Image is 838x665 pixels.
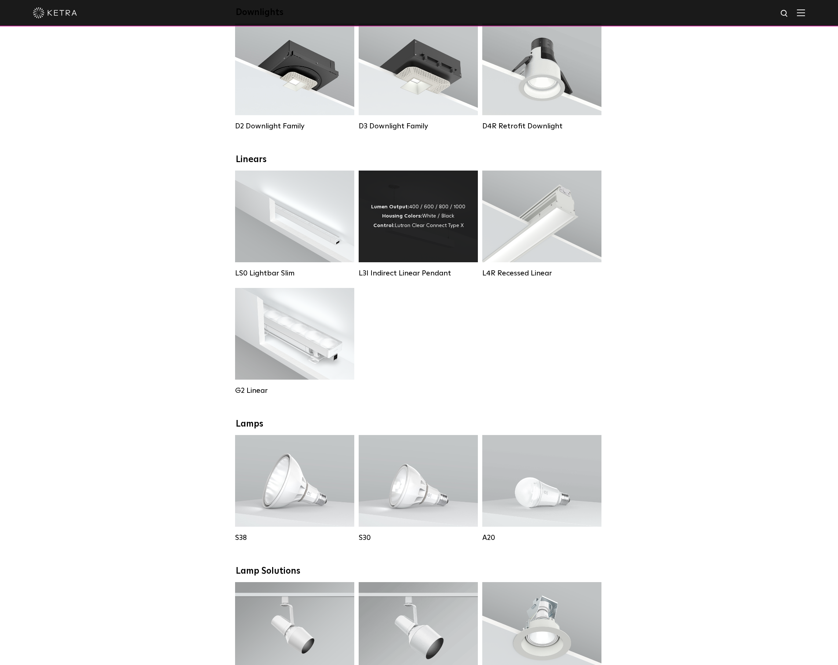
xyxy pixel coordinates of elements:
[482,122,601,131] div: D4R Retrofit Downlight
[33,7,77,18] img: ketra-logo-2019-white
[371,202,465,230] div: 400 / 600 / 800 / 1000 White / Black Lutron Clear Connect Type X
[235,386,354,395] div: G2 Linear
[359,269,478,278] div: L3I Indirect Linear Pendant
[780,9,789,18] img: search icon
[371,204,409,209] strong: Lumen Output:
[235,533,354,542] div: S38
[359,533,478,542] div: S30
[373,223,395,228] strong: Control:
[236,419,603,430] div: Lamps
[235,171,354,277] a: LS0 Lightbar Slim Lumen Output:200 / 350Colors:White / BlackControl:X96 Controller
[482,533,601,542] div: A20
[359,171,478,277] a: L3I Indirect Linear Pendant Lumen Output:400 / 600 / 800 / 1000Housing Colors:White / BlackContro...
[482,269,601,278] div: L4R Recessed Linear
[797,9,805,16] img: Hamburger%20Nav.svg
[235,269,354,278] div: LS0 Lightbar Slim
[236,154,603,165] div: Linears
[235,23,354,130] a: D2 Downlight Family Lumen Output:1200Colors:White / Black / Gloss Black / Silver / Bronze / Silve...
[382,213,422,219] strong: Housing Colors:
[359,23,478,130] a: D3 Downlight Family Lumen Output:700 / 900 / 1100Colors:White / Black / Silver / Bronze / Paintab...
[482,435,601,541] a: A20 Lumen Output:600 / 800Colors:White / BlackBase Type:E26 Edison Base / GU24Beam Angles:Omni-Di...
[482,171,601,277] a: L4R Recessed Linear Lumen Output:400 / 600 / 800 / 1000Colors:White / BlackControl:Lutron Clear C...
[235,288,354,394] a: G2 Linear Lumen Output:400 / 700 / 1000Colors:WhiteBeam Angles:Flood / [GEOGRAPHIC_DATA] / Narrow...
[236,566,603,577] div: Lamp Solutions
[235,122,354,131] div: D2 Downlight Family
[235,435,354,541] a: S38 Lumen Output:1100Colors:White / BlackBase Type:E26 Edison Base / GU24Beam Angles:10° / 25° / ...
[482,23,601,130] a: D4R Retrofit Downlight Lumen Output:800Colors:White / BlackBeam Angles:15° / 25° / 40° / 60°Watta...
[359,122,478,131] div: D3 Downlight Family
[359,435,478,541] a: S30 Lumen Output:1100Colors:White / BlackBase Type:E26 Edison Base / GU24Beam Angles:15° / 25° / ...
